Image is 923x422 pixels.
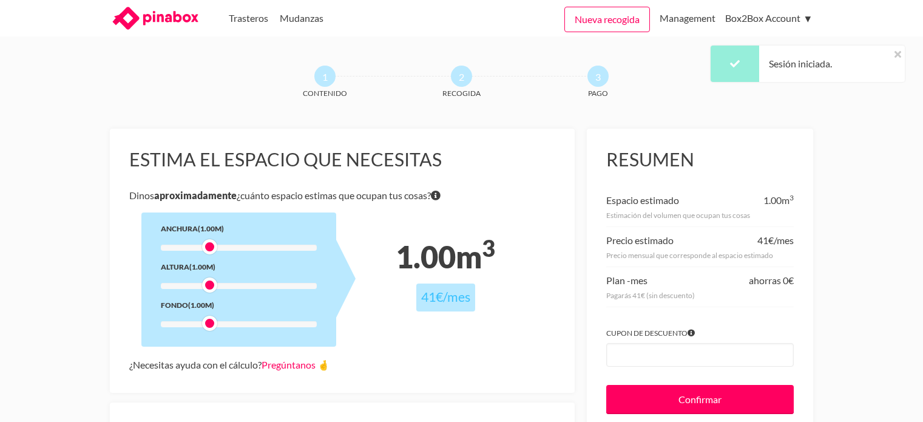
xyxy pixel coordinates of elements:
span: 1.00 [763,194,782,206]
div: Pagarás 41€ (sin descuento) [606,289,794,302]
label: Cupon de descuento [606,327,794,339]
span: 3 [587,66,609,87]
sup: 3 [789,193,794,202]
div: Precio estimado [606,232,674,249]
div: Fondo [161,299,317,311]
sup: 3 [482,234,495,262]
div: Plan - [606,272,647,289]
span: mes [631,274,647,286]
p: Dinos ¿cuánto espacio estimas que ocupan tus cosas? [129,187,556,204]
span: 2 [451,66,472,87]
span: 41€ [421,289,443,305]
h3: Estima el espacio que necesitas [129,148,556,171]
span: 1.00 [396,238,456,275]
div: Espacio estimado [606,192,679,209]
input: Confirmar [606,385,794,414]
span: Si tienes algún cupón introdúcelo para aplicar el descuento [688,327,695,339]
span: /mes [443,289,470,305]
b: aproximadamente [154,189,237,201]
div: ¿Necesitas ayuda con el cálculo? [129,356,556,373]
h3: Resumen [606,148,794,171]
a: Nueva recogida [564,7,650,32]
span: (1.00m) [189,262,215,271]
span: Recogida [416,87,507,100]
span: 41€ [757,234,774,246]
div: Precio mensual que corresponde al espacio estimado [606,249,794,262]
span: (1.00m) [198,224,224,233]
div: ahorras 0€ [749,272,794,289]
span: (1.00m) [188,301,214,310]
span: 1 [314,66,336,87]
div: Estimación del volumen que ocupan tus cosas [606,209,794,222]
div: Anchura [161,222,317,235]
span: m [456,238,495,275]
span: Contenido [280,87,371,100]
span: /mes [774,234,794,246]
span: m [782,194,794,206]
span: Pago [553,87,644,100]
div: Altura [161,260,317,273]
div: Sesión iniciada. [759,46,842,82]
span: Si tienes dudas sobre volumen exacto de tus cosas no te preocupes porque nuestro equipo te dirá e... [431,187,441,204]
a: Pregúntanos 🤞 [262,359,330,370]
